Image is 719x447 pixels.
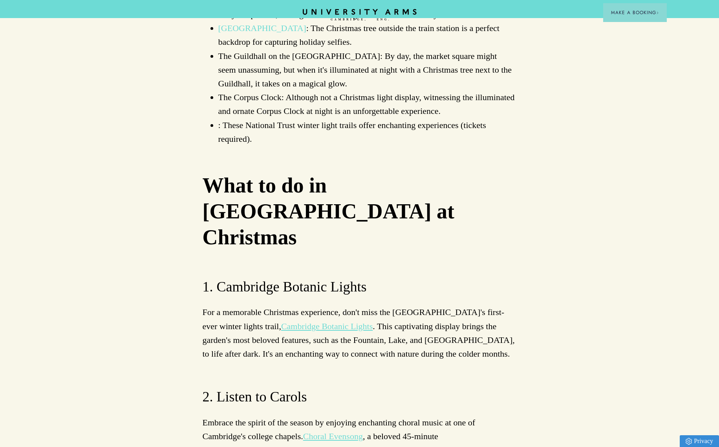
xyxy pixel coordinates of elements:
[686,438,692,445] img: Privacy
[203,278,517,297] h3: 1. Cambridge Botanic Lights
[218,118,517,146] li: : These National Trust winter light trails offer enchanting experiences (tickets required).
[603,3,667,22] button: Make a BookingArrow icon
[281,321,373,331] a: Cambridge Botanic Lights
[303,9,417,21] a: Home
[218,49,517,91] li: The Guildhall on the [GEOGRAPHIC_DATA]: By day, the market square might seem unassuming, but when...
[611,9,659,16] span: Make a Booking
[303,431,363,441] a: Choral Evensong
[680,435,719,447] a: Privacy
[218,23,306,33] a: [GEOGRAPHIC_DATA]
[656,11,659,14] img: Arrow icon
[218,90,517,118] li: The Corpus Clock: Although not a Christmas light display, witnessing the illuminated and ornate C...
[203,305,517,361] p: For a memorable Christmas experience, don't miss the [GEOGRAPHIC_DATA]'s first-ever winter lights...
[218,21,517,49] li: : The Christmas tree outside the train station is a perfect backdrop for capturing holiday selfies.
[203,174,454,249] strong: What to do in [GEOGRAPHIC_DATA] at Christmas
[203,388,517,407] h3: 2. Listen to Carols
